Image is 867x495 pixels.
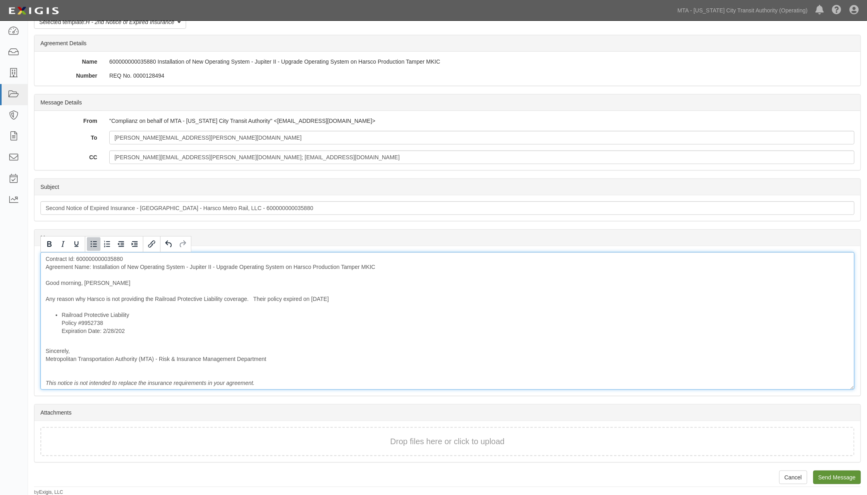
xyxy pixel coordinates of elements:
button: Numbered list [100,237,114,251]
button: Bullet list [87,237,100,251]
div: Message [34,230,861,246]
button: Decrease indent [114,237,128,251]
label: To [34,131,103,142]
a: Exigis, LLC [39,489,63,495]
div: Contract Id: 600000000035880 Agreement Name: Installation of New Operating System - Jupiter II - ... [40,252,855,390]
strong: Name [82,58,97,65]
div: Attachments [34,405,861,421]
div: Agreement Details [34,35,861,52]
div: "Complianz on behalf of MTA - [US_STATE] City Transit Authority" <[EMAIL_ADDRESS][DOMAIN_NAME]> [103,117,861,125]
img: logo-5460c22ac91f19d4615b14bd174203de0afe785f0fc80cf4dbbc73dc1793850b.png [6,4,61,18]
label: CC [34,150,103,161]
div: Message Details [34,94,861,111]
button: Undo [162,237,176,251]
button: Insert/edit link [145,237,159,251]
button: Increase indent [128,237,141,251]
button: Bold [42,237,56,251]
strong: Number [76,72,97,79]
input: Separate multiple email addresses with a comma [109,131,855,144]
button: Italic [56,237,70,251]
div: 600000000035880 Installation of New Operating System - Jupiter II - Upgrade Operating System on H... [103,58,861,66]
a: Selected template: [34,15,186,29]
button: Drop files here or click to upload [390,436,505,447]
input: Send Message [813,471,861,484]
div: Subject [34,179,861,195]
button: Redo [176,237,189,251]
i: This notice is not intended to replace the insurance requirements in your agreement. [46,380,255,386]
em: H - 2nd Notice of Expired Insurance [86,19,175,25]
li: Railroad Protective Liability Policy #9952738 Expiration Date: 2/28/202 [62,311,849,335]
input: Separate multiple email addresses with a comma [109,150,855,164]
div: REQ No. 0000128494 [103,72,861,80]
strong: From [83,118,97,124]
a: Cancel [779,471,807,484]
i: Help Center - Complianz [832,6,842,15]
button: Underline [70,237,83,251]
a: MTA - [US_STATE] City Transit Authority (Operating) [674,2,812,18]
